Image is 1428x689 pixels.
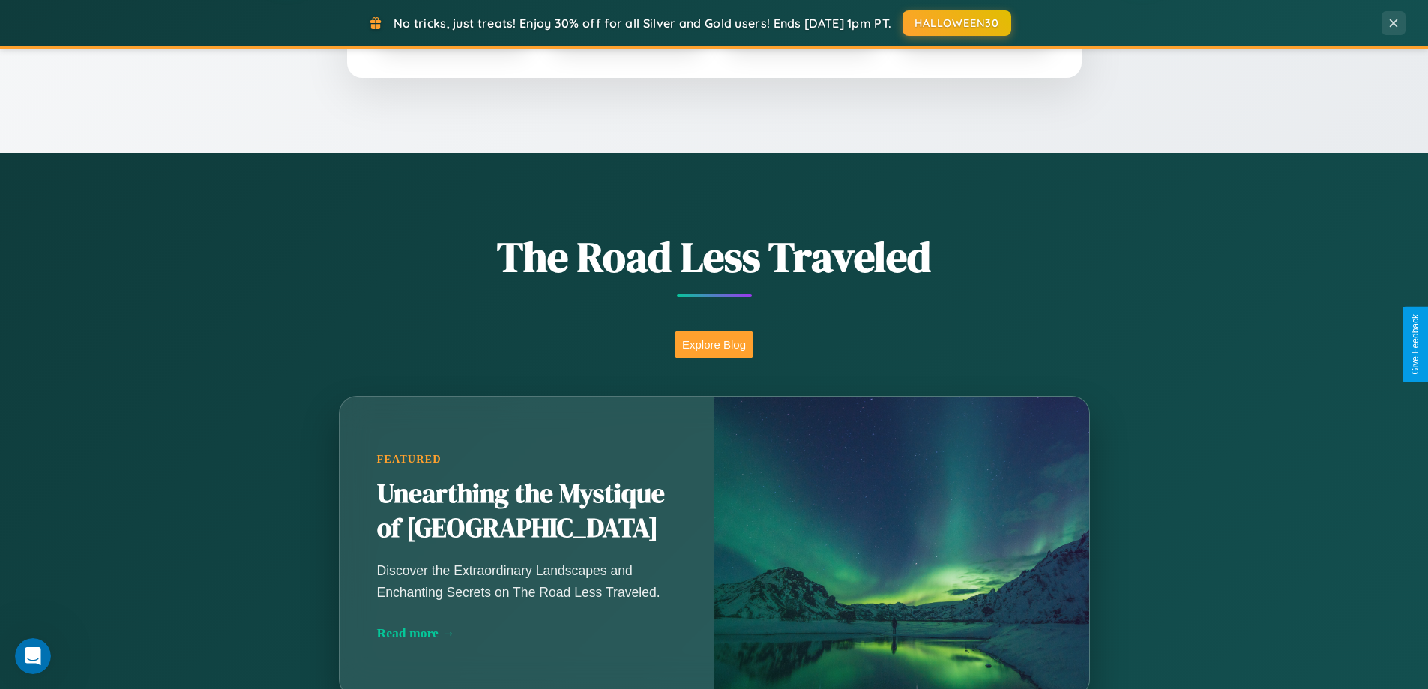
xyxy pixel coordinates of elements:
p: Discover the Extraordinary Landscapes and Enchanting Secrets on The Road Less Traveled. [377,560,677,602]
span: No tricks, just treats! Enjoy 30% off for all Silver and Gold users! Ends [DATE] 1pm PT. [394,16,891,31]
iframe: Intercom live chat [15,638,51,674]
div: Read more → [377,625,677,641]
div: Give Feedback [1410,314,1421,375]
button: HALLOWEEN30 [903,10,1011,36]
h1: The Road Less Traveled [265,228,1164,286]
button: Explore Blog [675,331,753,358]
div: Featured [377,453,677,466]
h2: Unearthing the Mystique of [GEOGRAPHIC_DATA] [377,477,677,546]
